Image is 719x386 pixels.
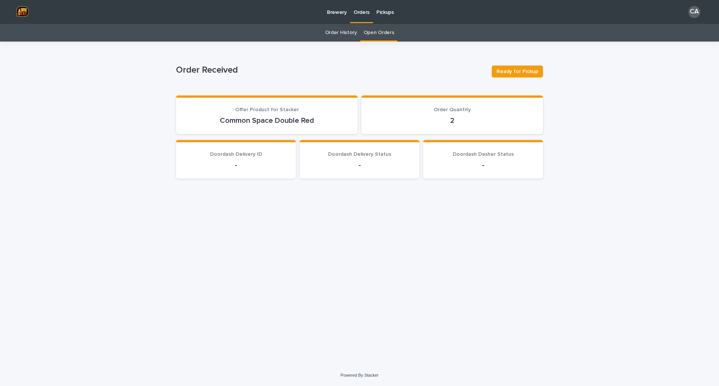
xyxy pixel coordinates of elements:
[235,107,299,112] span: Offer Product for Stacker
[370,116,534,125] p: 2
[325,24,357,42] a: Order History
[492,66,543,77] button: Ready for Pickup
[328,152,391,157] span: Doordash Delivery Status
[453,152,514,157] span: Doordash Dasher Status
[309,161,410,170] p: -
[340,373,378,377] a: Powered By Stacker
[497,68,538,75] span: Ready for Pickup
[434,107,471,112] span: Order Quantity
[688,6,700,18] div: CA
[210,152,262,157] span: Doordash Delivery ID
[364,24,394,42] a: Open Orders
[185,116,349,125] p: Common Space Double Red
[432,161,534,170] p: -
[176,65,486,76] p: Order Received
[15,4,30,19] img: lZ4MnppGRKWyPqO0yWoC
[185,161,287,170] p: -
